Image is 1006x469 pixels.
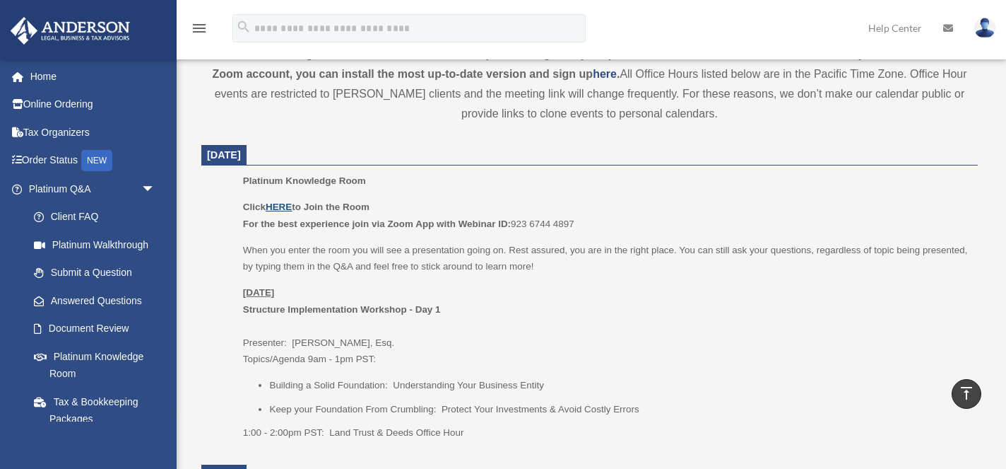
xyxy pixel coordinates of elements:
p: Presenter: [PERSON_NAME], Esq. Topics/Agenda 9am - 1pm PST: [243,284,968,368]
strong: . [617,68,620,80]
span: Platinum Knowledge Room [243,175,366,186]
a: vertical_align_top [952,379,981,409]
a: Tax Organizers [10,118,177,146]
a: Client FAQ [20,203,177,231]
li: Keep your Foundation From Crumbling: Protect Your Investments & Avoid Costly Errors [269,401,968,418]
i: vertical_align_top [958,385,975,402]
a: HERE [266,202,292,212]
span: arrow_drop_down [141,175,170,204]
i: menu [191,20,208,37]
a: Submit a Question [20,259,177,287]
a: here [593,68,617,80]
b: For the best experience join via Zoom App with Webinar ID: [243,219,511,229]
p: When you enter the room you will see a presentation going on. Rest assured, you are in the right ... [243,242,968,275]
a: Home [10,62,177,91]
b: Click to Join the Room [243,202,369,212]
a: Tax & Bookkeeping Packages [20,388,177,433]
a: menu [191,25,208,37]
li: Building a Solid Foundation: Understanding Your Business Entity [269,377,968,394]
a: Online Ordering [10,91,177,119]
b: Structure Implementation Workshop - Day 1 [243,304,441,315]
img: Anderson Advisors Platinum Portal [6,17,134,45]
a: Document Review [20,315,177,343]
a: Answered Questions [20,286,177,315]
span: [DATE] [207,149,241,161]
u: [DATE] [243,287,275,298]
p: 923 6744 4897 [243,199,968,232]
a: Platinum Q&Aarrow_drop_down [10,175,177,203]
div: NEW [81,150,112,171]
i: search [236,19,251,35]
a: Platinum Knowledge Room [20,342,170,388]
div: All Office Hours listed below are in the Pacific Time Zone. Office Hour events are restricted to ... [201,45,978,124]
a: Order StatusNEW [10,146,177,175]
p: 1:00 - 2:00pm PST: Land Trust & Deeds Office Hour [243,424,968,441]
img: User Pic [974,18,995,38]
a: Platinum Walkthrough [20,231,177,259]
strong: *This room is being hosted on Zoom. You will be required to log in to your personal Zoom account ... [208,48,971,80]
